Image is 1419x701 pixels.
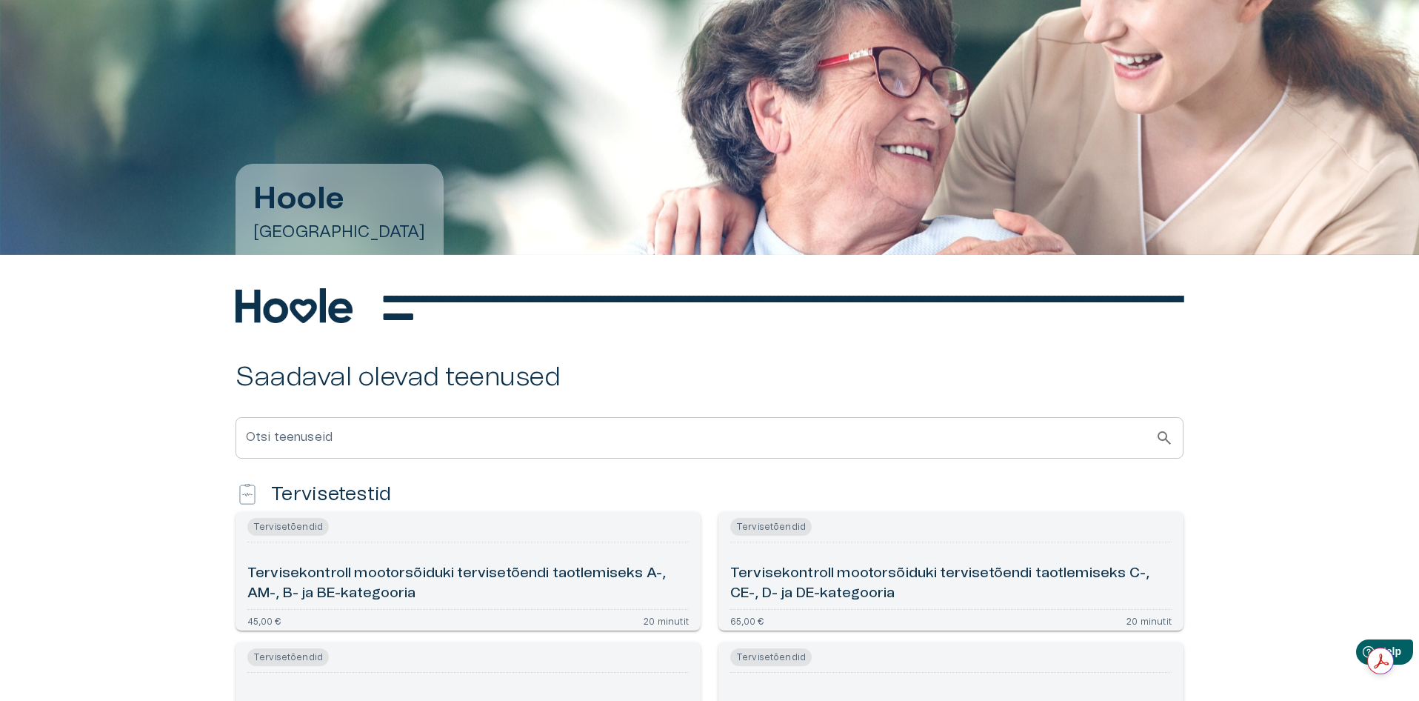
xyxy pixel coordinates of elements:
[718,512,1183,631] a: Navigate to Tervisekontroll mootorsõiduki tervisetõendi taotlemiseks C-, CE-, D- ja DE-kategooria
[247,616,281,625] p: 45,00 €
[730,648,812,666] span: Tervisetõendid
[247,518,329,536] span: Tervisetõendid
[271,482,391,506] h4: Tervisetestid
[1155,429,1173,447] span: search
[247,564,689,603] h6: Tervisekontroll mootorsõiduki tervisetõendi taotlemiseks A-, AM-, B- ja BE-kategooria
[253,222,426,243] h5: [GEOGRAPHIC_DATA]
[644,616,689,625] p: 20 minutit
[253,182,426,216] h1: Hoole
[730,518,812,536] span: Tervisetõendid
[382,290,1183,326] div: editable markdown
[1303,634,1419,675] iframe: Help widget launcher
[730,564,1172,603] h6: Tervisekontroll mootorsõiduki tervisetõendi taotlemiseks C-, CE-, D- ja DE-kategooria
[730,616,764,625] p: 65,00 €
[236,362,1183,393] h2: Saadaval olevad teenused
[1126,616,1172,625] p: 20 minutit
[236,288,353,323] img: Hoole logo
[247,648,329,666] span: Tervisetõendid
[236,512,701,631] a: Navigate to Tervisekontroll mootorsõiduki tervisetõendi taotlemiseks A-, AM-, B- ja BE-kategooria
